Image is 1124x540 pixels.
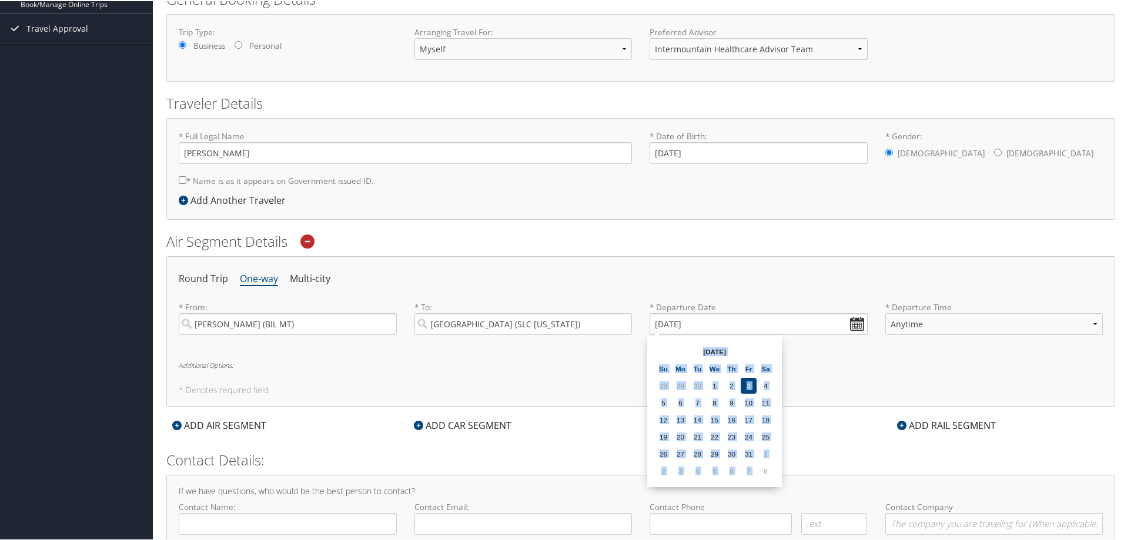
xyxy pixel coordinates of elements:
[179,129,632,163] label: * Full Legal Name
[179,500,397,534] label: Contact Name:
[414,300,633,334] label: * To:
[885,312,1103,334] select: * Departure Time
[724,360,740,375] th: Th
[179,175,186,183] input: * Name is as it appears on Government issued ID.
[758,445,774,461] td: 1
[179,25,397,37] label: Trip Type:
[690,411,705,427] td: 14
[655,428,671,444] td: 19
[690,360,705,375] th: Tu
[758,394,774,410] td: 11
[724,377,740,393] td: 2
[650,141,868,163] input: * Date of Birth:
[707,428,722,444] td: 22
[885,129,1103,165] label: * Gender:
[166,92,1115,112] h2: Traveler Details
[724,411,740,427] td: 16
[166,230,1115,250] h2: Air Segment Details
[758,377,774,393] td: 4
[673,428,688,444] td: 20
[414,25,633,37] label: Arranging Travel For:
[707,394,722,410] td: 8
[741,462,757,478] td: 7
[1006,141,1093,163] label: [DEMOGRAPHIC_DATA]
[179,361,1103,367] h6: Additional Options:
[724,394,740,410] td: 9
[758,360,774,375] th: Sa
[758,428,774,444] td: 25
[179,169,374,190] label: * Name is as it appears on Government issued ID.
[741,394,757,410] td: 10
[414,512,633,534] input: Contact Email:
[650,500,868,512] label: Contact Phone
[690,445,705,461] td: 28
[673,394,688,410] td: 6
[707,411,722,427] td: 15
[673,411,688,427] td: 13
[179,486,1103,494] h4: If we have questions, who would be the best person to contact?
[758,411,774,427] td: 18
[166,417,272,431] div: ADD AIR SEGMENT
[707,445,722,461] td: 29
[885,512,1103,534] input: Contact Company
[179,300,397,334] label: * From:
[724,445,740,461] td: 30
[650,300,868,312] label: * Departure Date
[290,267,330,289] li: Multi-city
[690,394,705,410] td: 7
[673,377,688,393] td: 29
[655,377,671,393] td: 28
[650,312,868,334] input: MM/DD/YYYY
[758,462,774,478] td: 8
[673,360,688,375] th: Mo
[741,377,757,393] td: 3
[801,512,868,534] input: .ext
[650,25,868,37] label: Preferred Advisor
[741,411,757,427] td: 17
[690,428,705,444] td: 21
[707,462,722,478] td: 5
[673,462,688,478] td: 3
[249,39,282,51] label: Personal
[26,13,88,42] span: Travel Approval
[179,267,228,289] li: Round Trip
[741,445,757,461] td: 31
[650,129,868,163] label: * Date of Birth:
[179,385,1103,393] h5: * Denotes required field
[655,462,671,478] td: 2
[885,500,1103,534] label: Contact Company
[673,343,757,358] th: [DATE]
[673,445,688,461] td: 27
[655,394,671,410] td: 5
[891,417,1002,431] div: ADD RAIL SEGMENT
[898,141,985,163] label: [DEMOGRAPHIC_DATA]
[994,147,1002,155] input: * Gender:[DEMOGRAPHIC_DATA][DEMOGRAPHIC_DATA]
[179,192,292,206] div: Add Another Traveler
[179,141,632,163] input: * Full Legal Name
[741,428,757,444] td: 24
[724,428,740,444] td: 23
[707,377,722,393] td: 1
[166,449,1115,469] h2: Contact Details:
[885,147,893,155] input: * Gender:[DEMOGRAPHIC_DATA][DEMOGRAPHIC_DATA]
[655,411,671,427] td: 12
[414,312,633,334] input: City or Airport Code
[179,512,397,534] input: Contact Name:
[414,500,633,534] label: Contact Email:
[724,462,740,478] td: 6
[408,417,517,431] div: ADD CAR SEGMENT
[885,300,1103,343] label: * Departure Time
[707,360,722,375] th: We
[741,360,757,375] th: Fr
[655,445,671,461] td: 26
[690,377,705,393] td: 30
[240,267,278,289] li: One-way
[179,312,397,334] input: City or Airport Code
[655,360,671,375] th: Su
[690,462,705,478] td: 4
[193,39,225,51] label: Business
